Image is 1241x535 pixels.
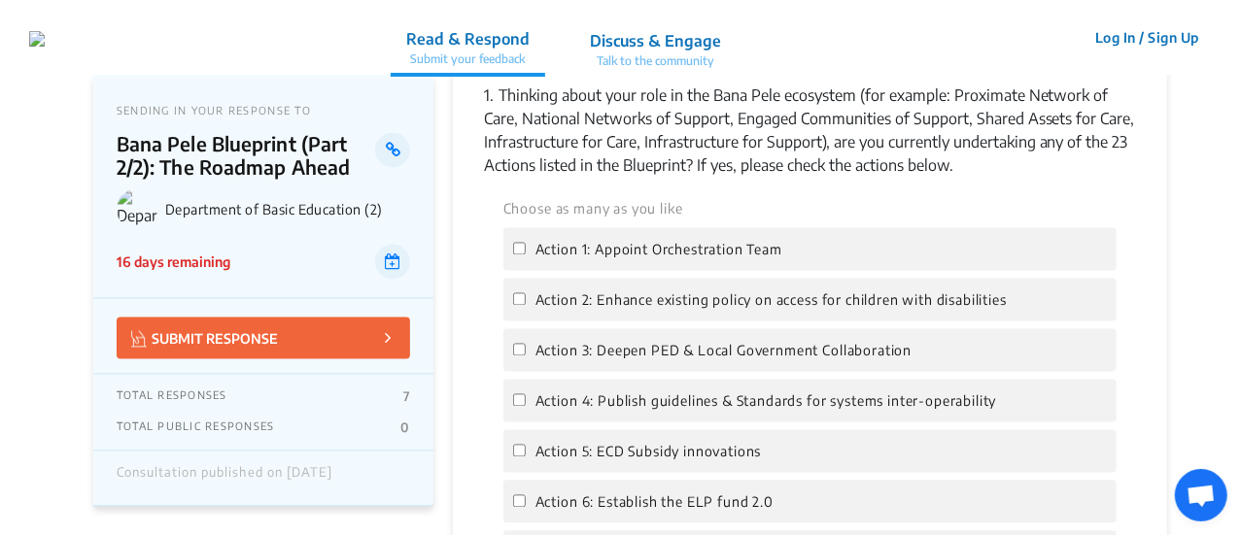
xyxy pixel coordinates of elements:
p: 0 [400,420,409,436]
input: Action 4: Publish guidelines & Standards for systems inter-operability [513,394,526,407]
p: SUBMIT RESPONSE [131,327,278,350]
p: Bana Pele Blueprint (Part 2/2): The Roadmap Ahead [117,133,376,180]
p: Talk to the community [590,52,721,70]
span: Action 6: Establish the ELP fund 2.0 [535,494,774,511]
span: Action 4: Publish guidelines & Standards for systems inter-operability [535,393,997,410]
span: Action 3: Deepen PED & Local Government Collaboration [535,343,913,359]
span: Action 2: Enhance existing policy on access for children with disabilities [535,292,1007,309]
input: Action 5: ECD Subsidy innovations [513,445,526,457]
input: Action 6: Establish the ELP fund 2.0 [513,495,526,508]
img: 2wffpoq67yek4o5dgscb6nza9j7d [29,31,45,47]
input: Action 1: Appoint Orchestration Team [513,243,526,255]
img: Department of Basic Education (2) logo [117,189,157,230]
p: Thinking about your role in the Bana Pele ecosystem (for example: Proximate Network of Care, Nati... [484,84,1136,178]
div: Open chat [1175,469,1227,521]
button: Log In / Sign Up [1083,22,1212,52]
span: 1. [484,86,494,106]
img: Vector.jpg [131,331,147,348]
p: Department of Basic Education (2) [165,202,410,218]
p: 16 days remaining [117,252,230,273]
p: TOTAL RESPONSES [117,389,227,405]
p: SENDING IN YOUR RESPONSE TO [117,105,410,117]
input: Action 3: Deepen PED & Local Government Collaboration [513,344,526,356]
div: Consultation published on [DATE] [117,466,332,491]
p: Discuss & Engage [590,29,721,52]
span: Action 1: Appoint Orchestration Team [535,242,782,258]
p: Submit your feedback [406,50,530,68]
button: SUBMIT RESPONSE [117,318,410,359]
p: 7 [403,389,409,405]
span: Action 5: ECD Subsidy innovations [535,444,762,460]
label: Choose as many as you like [503,199,683,220]
input: Action 2: Enhance existing policy on access for children with disabilities [513,293,526,306]
p: TOTAL PUBLIC RESPONSES [117,420,275,436]
p: Read & Respond [406,27,530,50]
